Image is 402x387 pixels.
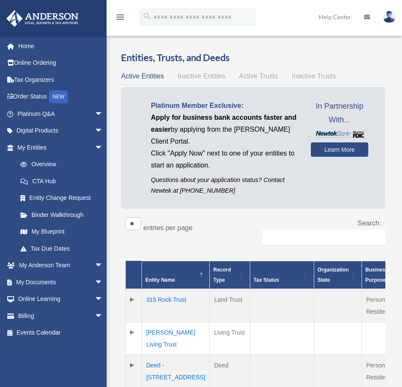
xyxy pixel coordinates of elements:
th: Tax Status: Activate to sort [250,261,314,289]
a: Digital Productsarrow_drop_down [6,122,116,139]
a: Entity Change Request [12,190,112,207]
a: Order StatusNEW [6,88,116,106]
span: arrow_drop_down [95,122,112,140]
label: Search: [358,219,381,227]
th: Record Type: Activate to sort [210,261,250,289]
span: Entity Name [145,277,175,283]
span: Business Purpose [365,267,388,283]
a: Billingarrow_drop_down [6,307,116,324]
a: My Documentsarrow_drop_down [6,274,116,291]
span: arrow_drop_down [95,291,112,308]
a: Binder Walkthrough [12,206,112,223]
span: arrow_drop_down [95,139,112,156]
th: Entity Name: Activate to invert sorting [142,261,210,289]
span: arrow_drop_down [95,257,112,274]
a: Online Learningarrow_drop_down [6,291,116,308]
h3: Entities, Trusts, and Deeds [121,51,385,64]
i: menu [115,12,125,22]
a: Events Calendar [6,324,116,341]
a: Home [6,38,116,55]
a: My Entitiesarrow_drop_down [6,139,112,156]
p: Questions about your application status? Contact Newtek at [PHONE_NUMBER] [151,175,298,196]
a: Learn More [311,142,368,157]
a: Tax Due Dates [12,240,112,257]
span: arrow_drop_down [95,307,112,325]
label: entries per page [143,224,193,231]
a: My Anderson Teamarrow_drop_down [6,257,116,274]
span: Tax Status [254,277,279,283]
span: Inactive Entities [178,72,226,80]
span: Active Trusts [239,72,278,80]
img: NewtekBankLogoSM.png [315,131,364,138]
a: Platinum Q&Aarrow_drop_down [6,105,116,122]
td: Land Trust [210,289,250,322]
span: In Partnership With... [311,100,368,127]
a: Overview [12,156,107,173]
i: search [142,12,152,21]
p: Click "Apply Now" next to one of your entities to start an application. [151,147,298,171]
a: menu [115,15,125,22]
a: Tax Organizers [6,71,116,88]
p: by applying from the [PERSON_NAME] Client Portal. [151,112,298,147]
td: 315 Rock Trust [142,289,210,322]
span: arrow_drop_down [95,274,112,291]
img: User Pic [383,11,396,23]
span: Organization State [318,267,349,283]
img: Anderson Advisors Platinum Portal [4,10,81,27]
span: Record Type [213,267,231,283]
div: NEW [49,90,68,103]
p: Platinum Member Exclusive: [151,100,298,112]
span: arrow_drop_down [95,105,112,123]
th: Organization State: Activate to sort [314,261,362,289]
span: Active Entities [121,72,164,80]
td: [PERSON_NAME] Living Trust [142,322,210,355]
span: Inactive Trusts [292,72,336,80]
span: Apply for business bank accounts faster and easier [151,114,296,133]
td: Living Trust [210,322,250,355]
a: My Blueprint [12,223,112,240]
a: Online Ordering [6,55,116,72]
a: CTA Hub [12,173,112,190]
